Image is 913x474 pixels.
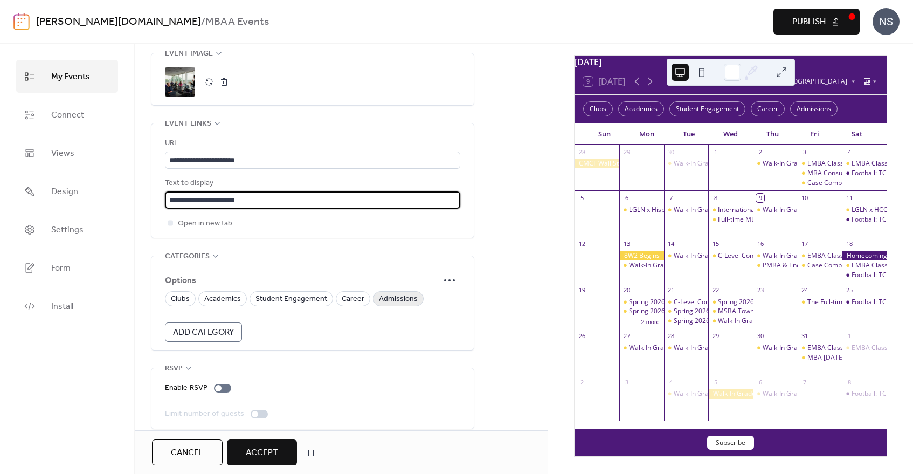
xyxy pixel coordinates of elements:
div: Walk-In Graduate Advising (Virtual) [753,159,798,168]
div: 7 [801,378,809,386]
div: Walk-In Graduate Advising (Virtual) [753,251,798,260]
div: 6 [756,378,764,386]
div: 28 [578,148,586,156]
div: Walk-In Graduate Advising (In-Preson) [629,261,743,270]
div: Walk-In Graduate Advising (Virtual) [664,251,709,260]
div: LGLN x Hispanic Chamber Main St. Project [629,205,756,215]
b: MBAA Events [205,12,269,32]
span: Accept [246,446,278,459]
div: 7 [667,194,675,202]
div: 6 [622,194,631,202]
div: Limit number of guests [165,408,244,421]
div: 16 [756,240,764,248]
a: Form [16,251,118,284]
div: URL [165,137,458,150]
div: Walk-In Graduate Advising (Virtual) [674,159,778,168]
div: EMBA Class Weekend [807,344,873,353]
div: Walk-In Graduate Advising (Virtual) [674,344,778,353]
div: Football: TCU vs BU [842,271,887,280]
div: Walk-In Graduate Advising (In-Person) [708,389,753,399]
div: Full-time MBA Virtual Info Session [718,215,819,224]
div: C-Level Confidential with [PERSON_NAME] [674,298,800,307]
div: Walk-In Graduate Advising (Virtual) [664,159,709,168]
div: MSBA Townhall and Enrollment Info Session [718,307,850,316]
div: 9 [756,194,764,202]
div: Homecoming [842,251,887,260]
div: EMBA Class Weekend [842,344,887,353]
div: Walk-In Graduate Advising (In-Preson) [619,261,664,270]
div: Walk-In Graduate Advising (Virtual) [763,389,867,399]
div: 30 [756,332,764,340]
a: Views [16,136,118,169]
div: Sat [836,123,878,145]
div: Football: TCU vs KSU [842,215,887,224]
div: Case Competition [798,261,842,270]
div: Admissions [790,101,838,116]
div: 15 [711,240,720,248]
div: Case Competition [807,261,861,270]
div: PMBA & Energy Students, Alumni, and Prospects Happy Hour [753,261,798,270]
div: 2 [756,148,764,156]
div: Walk-In Graduate Advising (Virtual) [763,205,867,215]
a: [PERSON_NAME][DOMAIN_NAME] [36,12,201,32]
div: 1 [711,148,720,156]
a: Install [16,290,118,322]
div: MBA [DATE] Party [807,353,862,362]
button: Subscribe [707,436,754,450]
img: logo [13,13,30,30]
div: CMCF Wall Street Prep [575,159,619,168]
div: LGLN x Hispanic Chamber Main St. Project [619,205,664,215]
div: 23 [756,286,764,294]
div: Walk-In Graduate Advising (Virtual) [664,344,709,353]
div: Walk-In Graduate Advising (In-Preson) [718,317,832,326]
div: C-Level Confidential with Jason Kulas [708,251,753,260]
div: 28 [667,332,675,340]
div: Walk-In Graduate Advising (Virtual) [763,159,867,168]
a: Connect [16,98,118,131]
div: Walk-In Graduate Advising (In-Person) [619,344,664,353]
div: Career [751,101,785,116]
div: 29 [711,332,720,340]
span: Admissions [379,293,418,306]
div: Football: TCU vs CU [842,169,887,178]
div: 12 [578,240,586,248]
div: MBA Consulting Club Panel [798,169,842,178]
div: 31 [801,332,809,340]
a: My Events [16,60,118,93]
div: 24 [801,286,809,294]
button: Publish [773,9,860,35]
div: 10 [801,194,809,202]
span: Views [51,145,74,162]
span: Install [51,298,73,315]
div: Case Competition Workshop [807,178,893,188]
div: Football: TCU vs BU [852,271,910,280]
div: Thu [752,123,794,145]
div: Spring 2026 Enrollment Info Session: (In-Person PMBAs Spring '25 and Fall '24 and ACCP Sum '24 & ... [619,307,664,316]
span: America/[GEOGRAPHIC_DATA] [755,78,847,85]
span: Open in new tab [178,217,232,230]
span: Clubs [171,293,190,306]
a: Design [16,175,118,208]
div: Wed [710,123,752,145]
span: Student Engagement [255,293,327,306]
div: 14 [667,240,675,248]
span: Event links [165,118,211,130]
div: Walk-In Graduate Advising (Virtual) [763,344,867,353]
div: Walk-In Graduate Advising (In-Person) [629,344,743,353]
div: Walk-In Graduate Advising (Virtual) [664,205,709,215]
div: 25 [845,286,853,294]
div: 18 [845,240,853,248]
div: Text to display [165,177,458,190]
button: Add Category [165,322,242,342]
div: Case Competition Workshop [798,178,842,188]
div: Tue [668,123,710,145]
div: Football: TCU vs CU [852,169,910,178]
div: Mon [625,123,667,145]
div: 8 [845,378,853,386]
div: Walk-In Graduate Advising (Virtual) [753,389,798,399]
span: Publish [792,16,826,29]
div: Full-time MBA Virtual Info Session [708,215,753,224]
div: 3 [622,378,631,386]
span: Settings [51,222,84,238]
div: Sun [583,123,625,145]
